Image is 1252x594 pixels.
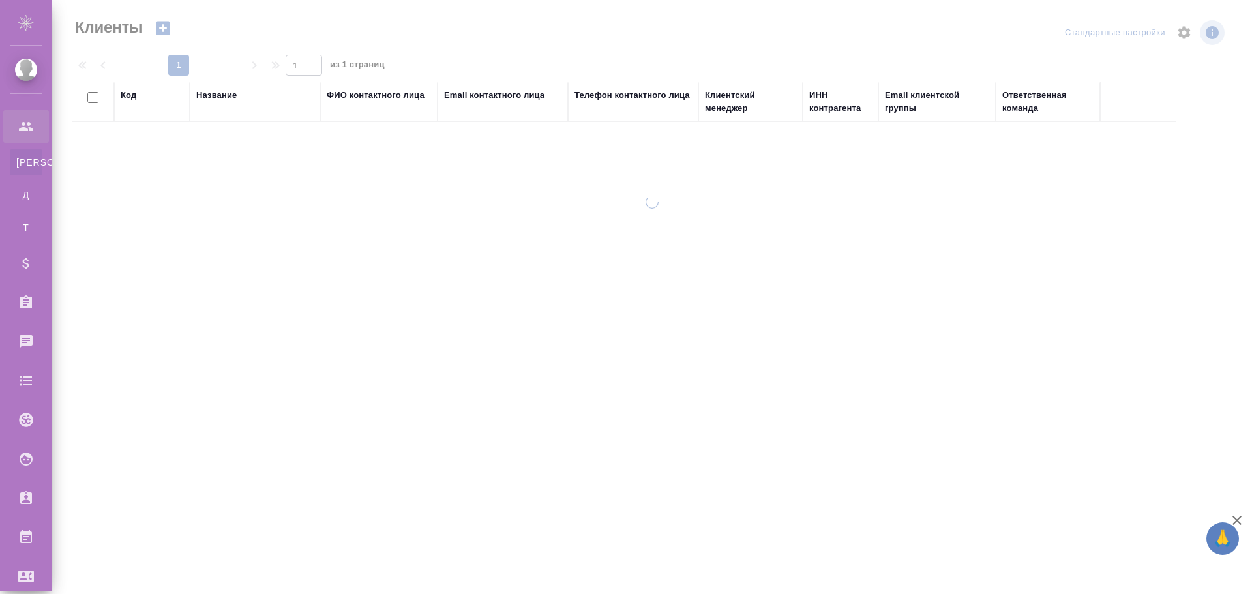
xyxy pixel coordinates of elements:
[10,149,42,175] a: [PERSON_NAME]
[1206,522,1239,555] button: 🙏
[885,89,989,115] div: Email клиентской группы
[574,89,690,102] div: Телефон контактного лица
[705,89,796,115] div: Клиентский менеджер
[196,89,237,102] div: Название
[1212,525,1234,552] span: 🙏
[16,188,36,201] span: Д
[121,89,136,102] div: Код
[444,89,544,102] div: Email контактного лица
[16,156,36,169] span: [PERSON_NAME]
[10,182,42,208] a: Д
[327,89,425,102] div: ФИО контактного лица
[16,221,36,234] span: Т
[1002,89,1094,115] div: Ответственная команда
[10,215,42,241] a: Т
[809,89,872,115] div: ИНН контрагента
